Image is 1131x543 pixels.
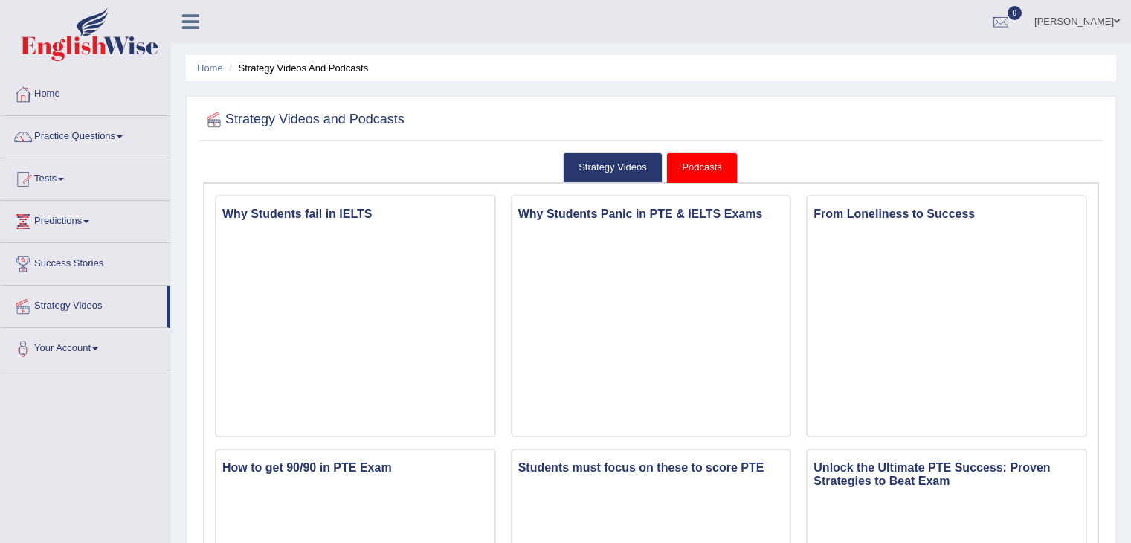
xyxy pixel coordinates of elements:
h3: Students must focus on these to score PTE [512,457,790,478]
li: Strategy Videos and Podcasts [225,61,368,75]
h3: Why Students fail in IELTS [216,204,494,225]
a: Strategy Videos [1,286,167,323]
h3: Unlock the Ultimate PTE Success: Proven Strategies to Beat Exam [808,457,1086,491]
a: Practice Questions [1,116,170,153]
a: Success Stories [1,243,170,280]
a: Podcasts [666,152,737,183]
a: Your Account [1,328,170,365]
h3: From Loneliness to Success [808,204,1086,225]
a: Home [1,74,170,111]
a: Home [197,62,223,74]
span: 0 [1008,6,1022,20]
h2: Strategy Videos and Podcasts [203,109,405,131]
a: Predictions [1,201,170,238]
a: Strategy Videos [563,152,663,183]
h3: How to get 90/90 in PTE Exam [216,457,494,478]
a: Tests [1,158,170,196]
h3: Why Students Panic in PTE & IELTS Exams [512,204,790,225]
